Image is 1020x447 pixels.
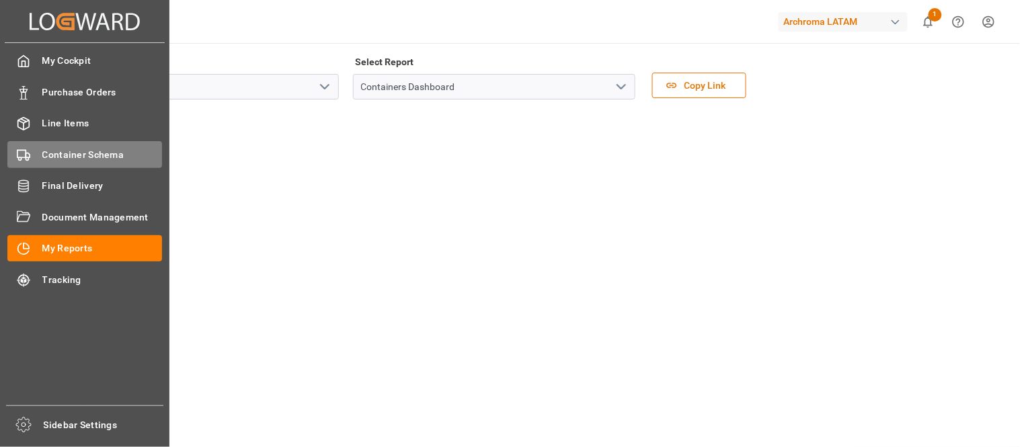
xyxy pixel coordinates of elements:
[779,12,908,32] div: Archroma LATAM
[42,85,163,99] span: Purchase Orders
[611,77,631,97] button: open menu
[7,266,162,292] a: Tracking
[42,273,163,287] span: Tracking
[7,141,162,167] a: Container Schema
[42,179,163,193] span: Final Delivery
[7,79,162,105] a: Purchase Orders
[7,173,162,199] a: Final Delivery
[652,73,746,98] button: Copy Link
[353,52,416,71] label: Select Report
[42,241,163,255] span: My Reports
[929,8,942,22] span: 1
[678,79,733,93] span: Copy Link
[943,7,974,37] button: Help Center
[7,48,162,74] a: My Cockpit
[7,204,162,230] a: Document Management
[42,210,163,225] span: Document Management
[42,54,163,68] span: My Cockpit
[56,74,339,99] input: Type to search/select
[779,9,913,34] button: Archroma LATAM
[913,7,943,37] button: show 1 new notifications
[7,235,162,261] a: My Reports
[42,148,163,162] span: Container Schema
[42,116,163,130] span: Line Items
[314,77,334,97] button: open menu
[7,110,162,136] a: Line Items
[44,418,164,432] span: Sidebar Settings
[353,74,635,99] input: Type to search/select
